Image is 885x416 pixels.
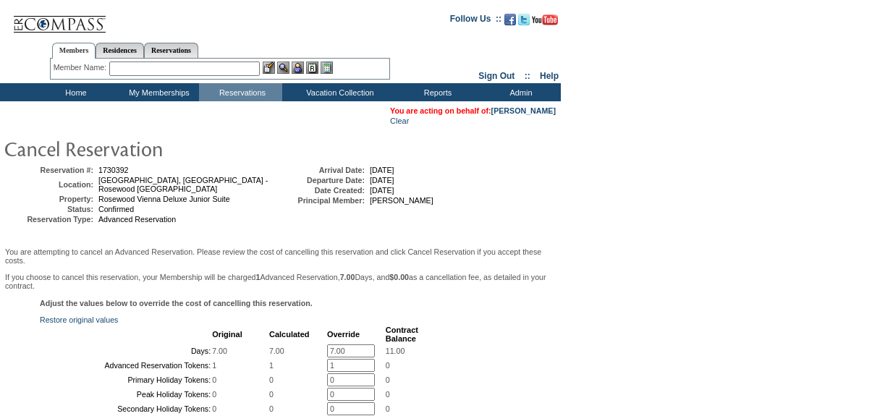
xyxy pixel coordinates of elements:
span: 0 [386,361,390,370]
a: Follow us on Twitter [518,18,530,27]
a: Become our fan on Facebook [504,18,516,27]
td: Reservations [199,83,282,101]
b: Override [327,330,360,339]
td: Peak Holiday Tokens: [41,388,211,401]
b: Adjust the values below to override the cost of cancelling this reservation. [40,299,313,307]
td: Reservation #: [7,166,93,174]
b: 1 [256,273,261,281]
img: b_edit.gif [263,61,275,74]
a: Subscribe to our YouTube Channel [532,18,558,27]
a: Help [540,71,559,81]
span: 0 [386,404,390,413]
td: Date Created: [278,186,365,195]
span: Advanced Reservation [98,215,176,224]
span: 1 [212,361,216,370]
img: Reservations [306,61,318,74]
b: Contract Balance [386,326,418,343]
img: Impersonate [292,61,304,74]
span: [DATE] [370,166,394,174]
span: [GEOGRAPHIC_DATA], [GEOGRAPHIC_DATA] - Rosewood [GEOGRAPHIC_DATA] [98,176,268,193]
a: Restore original values [40,315,118,324]
span: 7.00 [212,347,227,355]
img: Subscribe to our YouTube Channel [532,14,558,25]
b: $0.00 [389,273,409,281]
td: Secondary Holiday Tokens: [41,402,211,415]
td: Vacation Collection [282,83,394,101]
a: Residences [96,43,144,58]
td: Arrival Date: [278,166,365,174]
span: [DATE] [370,186,394,195]
span: Confirmed [98,205,134,213]
td: Primary Holiday Tokens: [41,373,211,386]
span: Rosewood Vienna Deluxe Junior Suite [98,195,230,203]
span: [PERSON_NAME] [370,196,433,205]
img: pgTtlCancelRes.gif [4,134,293,163]
td: Days: [41,344,211,357]
span: 11.00 [386,347,405,355]
img: b_calculator.gif [321,61,333,74]
b: Original [212,330,242,339]
span: 1 [269,361,274,370]
span: 0 [386,390,390,399]
a: [PERSON_NAME] [491,106,556,115]
span: 7.00 [269,347,284,355]
img: View [277,61,289,74]
span: 1730392 [98,166,129,174]
span: 0 [269,375,274,384]
p: You are attempting to cancel an Advanced Reservation. Please review the cost of cancelling this r... [5,247,556,265]
a: Clear [390,116,409,125]
td: Status: [7,205,93,213]
a: Sign Out [478,71,515,81]
span: 0 [269,390,274,399]
td: Admin [478,83,561,101]
span: 0 [386,375,390,384]
span: You are acting on behalf of: [390,106,556,115]
span: :: [525,71,530,81]
span: 0 [269,404,274,413]
td: Reservation Type: [7,215,93,224]
td: Property: [7,195,93,203]
b: 7.00 [340,273,355,281]
p: If you choose to cancel this reservation, your Membership will be charged Advanced Reservation, D... [5,273,556,290]
span: 0 [212,404,216,413]
td: Follow Us :: [450,12,501,30]
b: Calculated [269,330,310,339]
td: Location: [7,176,93,193]
img: Become our fan on Facebook [504,14,516,25]
td: Departure Date: [278,176,365,184]
img: Compass Home [12,4,106,33]
td: Reports [394,83,478,101]
img: Follow us on Twitter [518,14,530,25]
td: Principal Member: [278,196,365,205]
a: Members [52,43,96,59]
td: My Memberships [116,83,199,101]
td: Home [33,83,116,101]
span: 0 [212,375,216,384]
div: Member Name: [54,61,109,74]
span: 0 [212,390,216,399]
a: Reservations [144,43,198,58]
td: Advanced Reservation Tokens: [41,359,211,372]
span: [DATE] [370,176,394,184]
